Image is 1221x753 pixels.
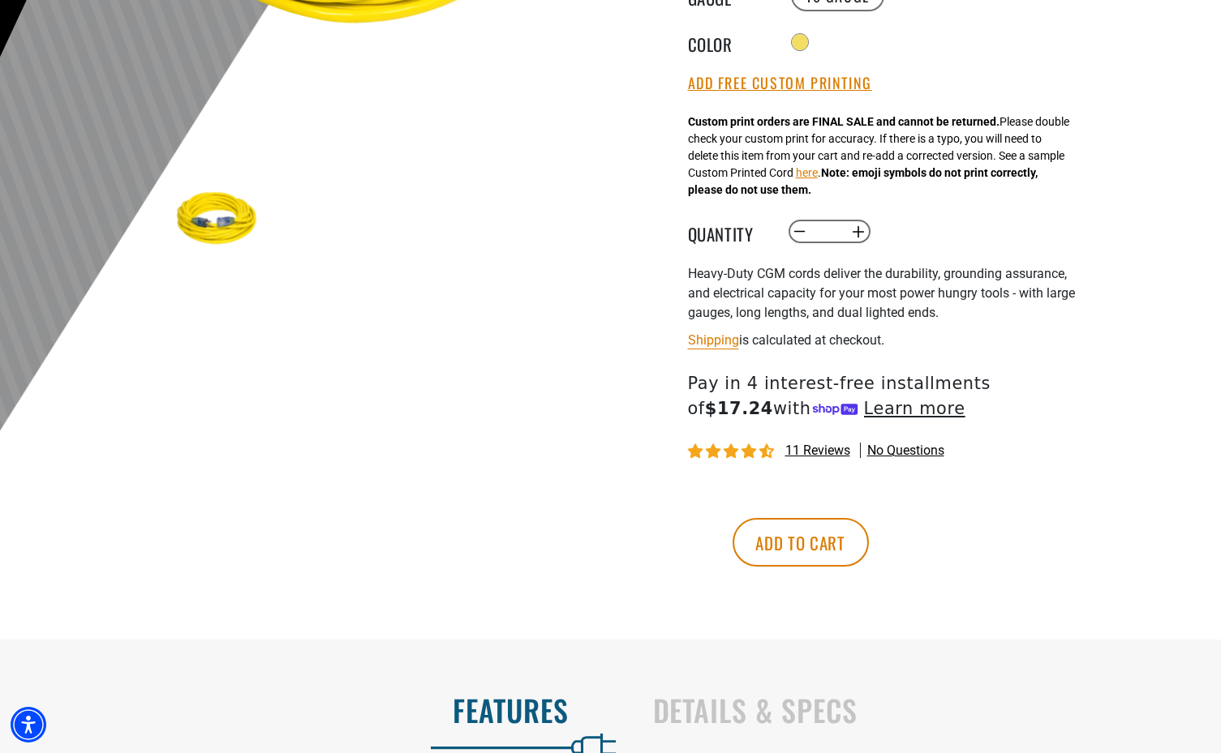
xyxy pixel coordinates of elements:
[172,173,266,267] img: yellow
[688,32,769,53] legend: Color
[34,693,569,727] h2: Features
[733,518,869,567] button: Add to cart
[688,75,872,92] button: Add Free Custom Printing
[796,165,818,182] button: here
[688,329,1086,351] div: is calculated at checkout.
[688,115,1000,128] strong: Custom print orders are FINAL SALE and cannot be returned.
[653,693,1188,727] h2: Details & Specs
[688,266,1075,320] span: Heavy-Duty CGM cords deliver the durability, grounding assurance, and electrical capacity for you...
[688,444,777,460] span: 4.64 stars
[785,443,850,458] span: 11 reviews
[688,166,1038,196] strong: Note: emoji symbols do not print correctly, please do not use them.
[11,707,46,742] div: Accessibility Menu
[688,332,739,348] a: Shipping
[867,442,944,460] span: No questions
[688,113,1069,199] div: Please double check your custom print for accuracy. If there is a typo, you will need to delete t...
[688,221,769,242] label: Quantity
